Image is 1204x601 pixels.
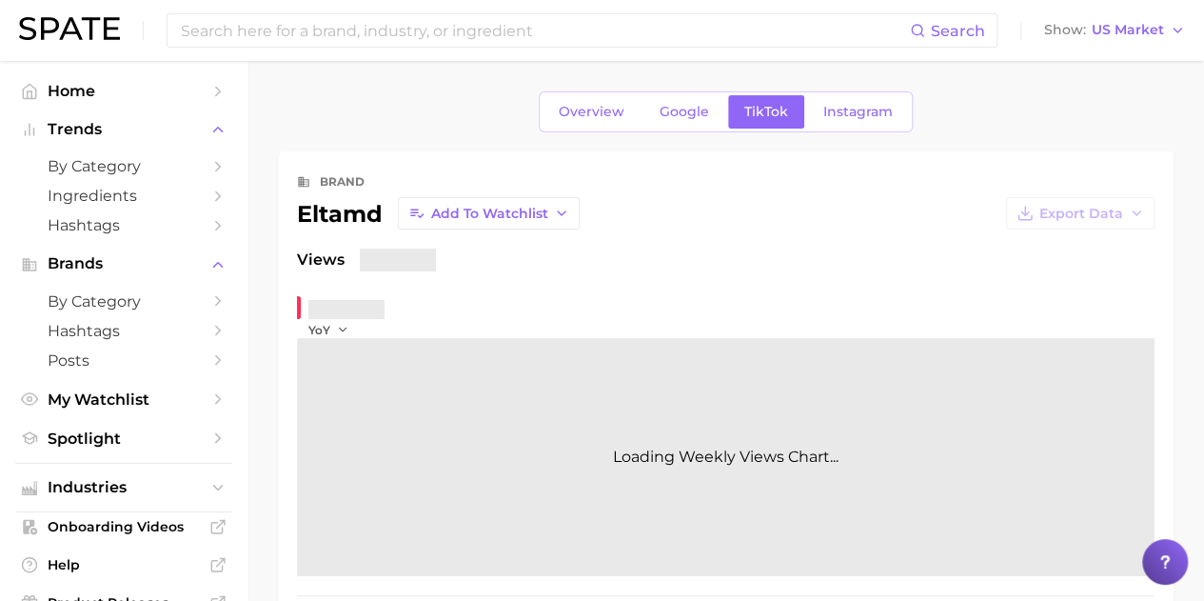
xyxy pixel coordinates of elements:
span: My Watchlist [48,391,200,409]
span: Onboarding Videos [48,518,200,535]
a: Google [643,95,725,129]
span: Views [297,249,345,271]
span: Home [48,82,200,100]
a: Help [15,551,232,579]
div: brand [320,170,365,193]
button: YoY [308,322,349,338]
a: Instagram [807,95,909,129]
span: Hashtags [48,322,200,340]
span: Google [660,104,709,120]
button: Industries [15,473,232,502]
button: Brands [15,250,232,278]
span: by Category [48,157,200,175]
span: Industries [48,479,200,496]
span: TikTok [744,104,788,120]
a: Ingredients [15,181,232,210]
div: Loading Weekly Views Chart... [297,338,1155,576]
a: Posts [15,346,232,375]
input: Search here for a brand, industry, or ingredient [179,14,910,47]
span: YoY [308,322,330,338]
a: by Category [15,151,232,181]
a: Hashtags [15,316,232,346]
button: Add to Watchlist [398,197,580,230]
button: Trends [15,115,232,144]
span: Hashtags [48,216,200,234]
span: Trends [48,121,200,138]
span: Show [1044,25,1086,35]
span: Overview [559,104,624,120]
button: ShowUS Market [1039,18,1190,43]
a: My Watchlist [15,385,232,414]
img: SPATE [19,17,120,40]
a: by Category [15,287,232,316]
span: by Category [48,292,200,311]
a: TikTok [728,95,804,129]
a: Hashtags [15,210,232,240]
span: Help [48,556,200,573]
span: Search [931,22,985,40]
a: Onboarding Videos [15,512,232,541]
div: eltamd [297,197,580,230]
span: US Market [1092,25,1164,35]
span: Instagram [823,104,893,120]
span: Posts [48,351,200,370]
a: Home [15,76,232,106]
span: Export Data [1039,206,1123,222]
span: Brands [48,255,200,272]
span: Ingredients [48,187,200,205]
button: Export Data [1006,197,1155,230]
a: Overview [543,95,641,129]
a: Spotlight [15,424,232,453]
span: Spotlight [48,430,200,448]
span: Add to Watchlist [431,206,548,222]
